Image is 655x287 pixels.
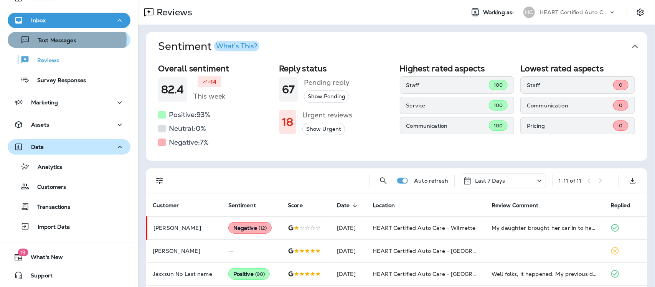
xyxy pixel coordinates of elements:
[8,268,130,283] button: Support
[146,61,647,161] div: SentimentWhat's This?
[373,271,510,277] span: HEART Certified Auto Care - [GEOGRAPHIC_DATA]
[288,202,313,209] span: Score
[373,247,510,254] span: HEART Certified Auto Care - [GEOGRAPHIC_DATA]
[8,13,130,28] button: Inbox
[523,7,535,18] div: HC
[161,83,184,96] h1: 82.4
[153,225,216,231] p: [PERSON_NAME]
[8,117,130,132] button: Assets
[373,202,405,209] span: Location
[30,184,66,191] p: Customers
[255,271,265,277] span: ( 90 )
[282,116,293,129] h1: 18
[304,76,350,89] h5: Pending reply
[169,122,206,135] h5: Neutral: 0 %
[304,90,349,103] button: Show Pending
[8,32,130,48] button: Text Messages
[158,40,259,53] h1: Sentiment
[373,224,475,231] span: HEART Certified Auto Care - Wilmette
[331,262,366,285] td: [DATE]
[406,82,489,88] p: Staff
[475,178,505,184] p: Last 7 Days
[8,139,130,155] button: Data
[610,202,640,209] span: Replied
[492,202,548,209] span: Review Comment
[559,178,581,184] div: 1 - 11 of 11
[279,64,394,73] h2: Reply status
[302,109,352,121] h5: Urgent reviews
[494,82,503,88] span: 100
[373,202,395,209] span: Location
[169,109,210,121] h5: Positive: 93 %
[208,78,216,86] p: -14
[337,202,350,209] span: Date
[337,202,360,209] span: Date
[152,32,653,61] button: SentimentWhat's This?
[282,83,295,96] h1: 67
[302,123,345,135] button: Show Urgent
[153,202,189,209] span: Customer
[520,64,635,73] h2: Lowest rated aspects
[492,202,538,209] span: Review Comment
[216,43,257,49] div: What's This?
[31,144,44,150] p: Data
[634,5,647,19] button: Settings
[23,254,63,263] span: What's New
[8,249,130,265] button: 19What's New
[31,122,49,128] p: Assets
[8,95,130,110] button: Marketing
[153,271,216,277] p: Jaxxsun No Last name
[8,72,130,88] button: Survey Responses
[30,224,70,231] p: Import Data
[288,202,303,209] span: Score
[158,64,273,73] h2: Overall sentiment
[619,102,622,109] span: 0
[152,173,167,188] button: Filters
[153,248,216,254] p: [PERSON_NAME]
[406,123,489,129] p: Communication
[30,204,71,211] p: Transactions
[153,7,192,18] p: Reviews
[30,164,62,171] p: Analytics
[540,9,609,15] p: HEART Certified Auto Care
[406,102,489,109] p: Service
[527,82,613,88] p: Staff
[400,64,515,73] h2: Highest rated aspects
[492,224,598,232] div: My daughter brought her car in to have battery checked. ISSUE: HEART reversed the solar battery c...
[228,202,256,209] span: Sentiment
[8,178,130,195] button: Customers
[492,270,598,278] div: Well folks, it happened. My previous dealer serviced Audi A3. One morning on my way to work. My A...
[228,202,266,209] span: Sentiment
[153,202,179,209] span: Customer
[30,37,76,45] p: Text Messages
[625,173,640,188] button: Export as CSV
[331,216,366,239] td: [DATE]
[619,82,622,88] span: 0
[331,239,366,262] td: [DATE]
[31,17,46,23] p: Inbox
[228,268,270,280] div: Positive
[483,9,516,16] span: Working as:
[31,99,58,106] p: Marketing
[8,198,130,214] button: Transactions
[619,122,622,129] span: 0
[259,225,267,231] span: ( 12 )
[527,102,613,109] p: Communication
[18,249,28,256] span: 19
[193,90,226,102] h5: This week
[376,173,391,188] button: Search Reviews
[8,158,130,175] button: Analytics
[610,202,630,209] span: Replied
[222,239,282,262] td: --
[23,272,53,282] span: Support
[8,218,130,234] button: Import Data
[414,178,448,184] p: Auto refresh
[228,222,272,234] div: Negative
[169,136,209,148] h5: Negative: 7 %
[214,41,259,51] button: What's This?
[494,102,503,109] span: 100
[8,52,130,68] button: Reviews
[494,122,503,129] span: 100
[30,77,86,84] p: Survey Responses
[527,123,613,129] p: Pricing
